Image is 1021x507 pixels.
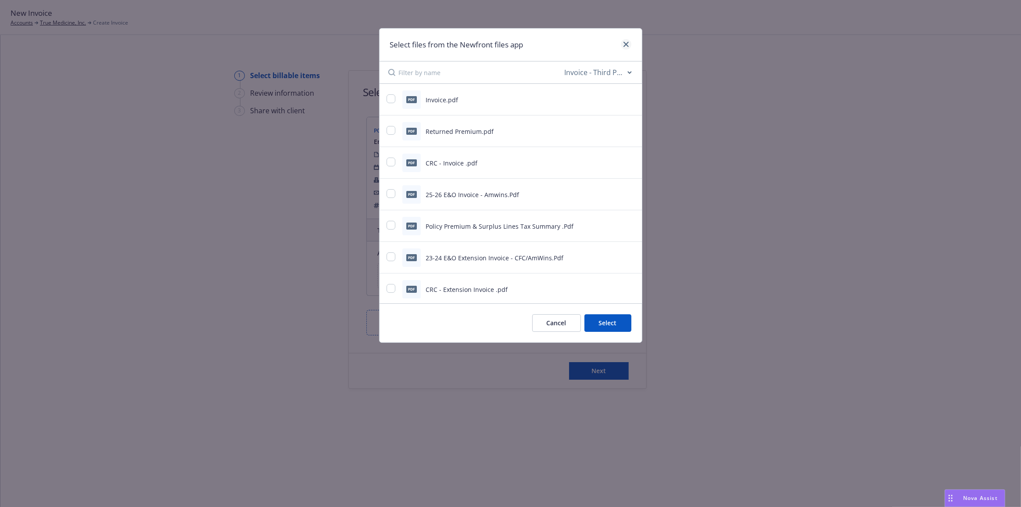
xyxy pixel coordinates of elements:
span: pdf [406,159,417,166]
svg: Search [388,69,395,76]
button: preview file [627,252,635,263]
span: Returned Premium.pdf [426,127,494,136]
button: Select [584,314,631,332]
span: Nova Assist [963,494,998,502]
span: Pdf [406,191,417,198]
button: download file [613,252,620,263]
button: preview file [627,189,635,200]
button: preview file [627,158,635,168]
span: CRC - Extension Invoice .pdf [426,285,508,294]
span: 23-24 E&O Extension Invoice - CFC/AmWins.Pdf [426,254,564,262]
span: pdf [406,128,417,134]
button: preview file [627,94,635,105]
button: preview file [627,284,635,295]
span: 25-26 E&O Invoice - Amwins.Pdf [426,191,519,199]
button: preview file [627,126,635,137]
span: Invoice.pdf [426,96,459,104]
span: Pdf [406,254,417,261]
span: pdf [406,96,417,103]
a: close [621,39,631,50]
button: Nova Assist [945,489,1005,507]
span: CRC - Invoice .pdf [426,159,478,167]
span: Pdf [406,223,417,229]
button: Cancel [532,314,581,332]
div: Drag to move [945,490,956,507]
span: pdf [406,286,417,292]
button: preview file [627,221,635,231]
span: Policy Premium & Surplus Lines Tax Summary .Pdf [426,222,574,230]
button: download file [613,94,620,105]
button: download file [613,221,620,231]
input: Filter by name [399,61,563,83]
h1: Select files from the Newfront files app [390,39,523,50]
button: download file [613,126,620,137]
button: download file [613,284,620,295]
button: download file [613,189,620,200]
button: download file [613,158,620,168]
